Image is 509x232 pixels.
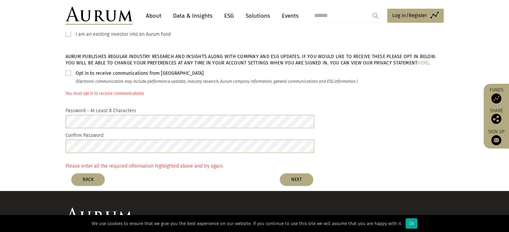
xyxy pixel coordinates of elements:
a: Data & Insights [170,10,216,22]
div: Share [487,108,506,124]
a: here [417,60,428,66]
b: Opt in to receive communications from [GEOGRAPHIC_DATA] [76,70,204,76]
a: Sign up [487,129,506,145]
label: Password - At Least 8 Characters [66,107,136,115]
label: Confirm Password [66,132,103,140]
a: Events [278,10,299,22]
img: Sign up to our newsletter [491,135,501,145]
img: Access Funds [491,93,501,103]
img: Aurum Logo [66,208,133,226]
span: Log in/Register [392,11,427,19]
div: Please enter all the required information highlighted above and try again. [66,162,444,170]
h5: Aurum publishes regular industry research and insights along with company and ESG updates. If you... [66,53,444,66]
div: Ok [406,218,417,229]
a: ESG [221,10,237,22]
label: I am an existing investor into an Aurum fund [76,30,171,38]
div: You must opt in to receive communications [66,90,444,97]
a: Funds [487,87,506,103]
button: BACK [71,173,105,186]
img: Aurum [66,7,133,25]
i: (Electronic communication may include performance updates, industry research, Aurum company infor... [76,79,358,84]
button: NEXT [280,173,313,186]
a: Solutions [242,10,273,22]
a: About [143,10,165,22]
input: Submit [369,9,382,22]
a: Log in/Register [387,9,444,23]
img: Share this post [491,114,501,124]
